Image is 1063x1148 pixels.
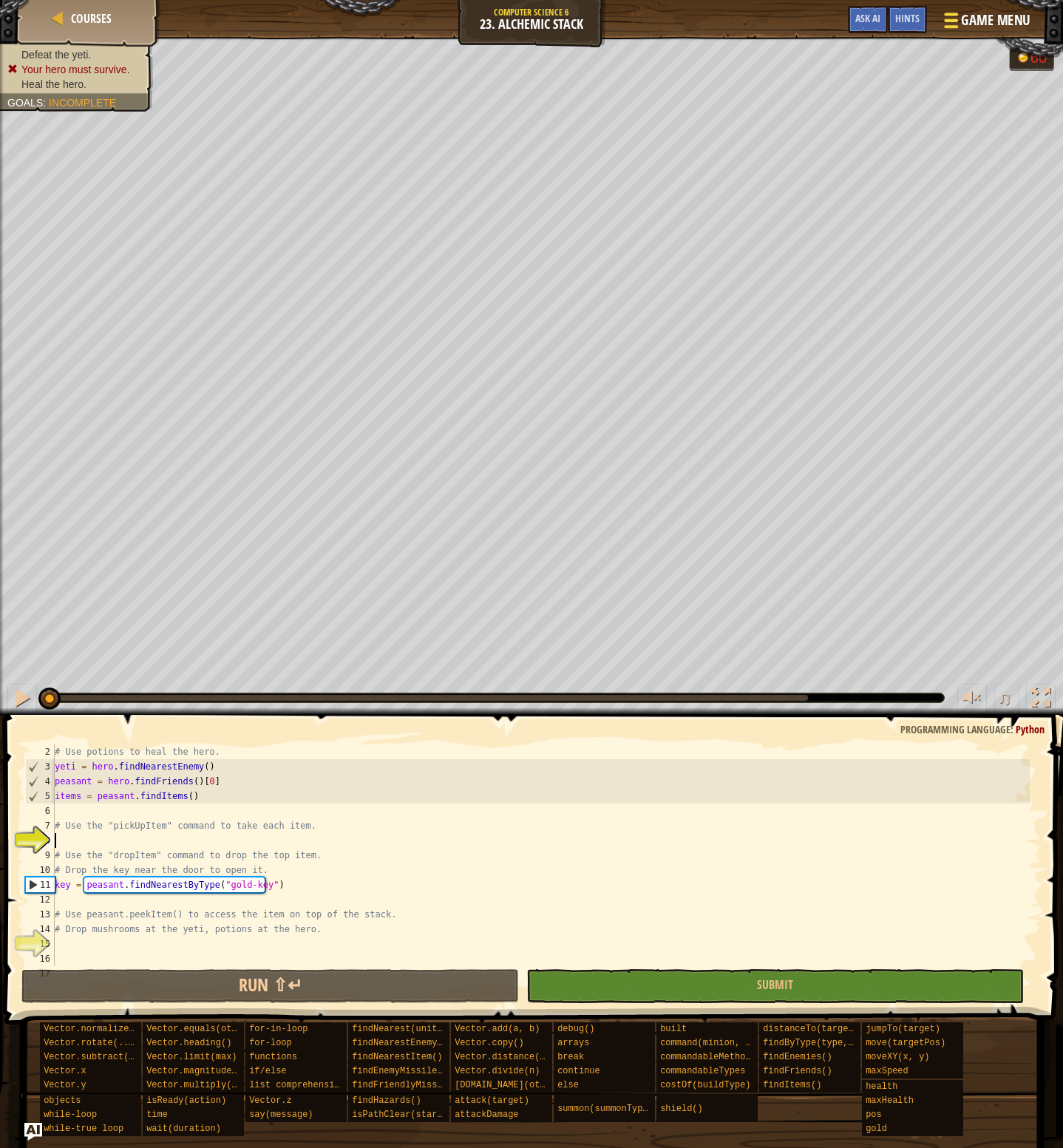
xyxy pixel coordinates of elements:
[71,10,112,27] span: Courses
[7,62,142,77] li: Your hero must survive.
[997,687,1012,709] span: ♫
[557,1024,594,1034] span: debug()
[21,64,130,75] span: Your hero must survive.
[44,1024,140,1034] span: Vector.normalize()
[660,1104,703,1114] span: shield()
[7,77,142,92] li: Heal the hero.
[557,1038,589,1048] span: arrays
[866,1038,945,1048] span: move(targetPos)
[1030,50,1047,65] div: 60
[21,969,519,1003] button: Run ⇧↵
[146,1038,231,1048] span: Vector.heading()
[455,1096,529,1106] span: attack(target)
[932,5,1040,41] button: Game Menu
[67,10,112,27] a: Courses
[44,1052,155,1062] span: Vector.subtract(a, b)
[557,1066,600,1076] span: continue
[249,1038,292,1048] span: for-loop
[26,789,55,804] div: 5
[44,1038,140,1048] span: Vector.rotate(...)
[25,966,55,981] div: 17
[49,97,116,109] span: Incomplete
[660,1080,750,1090] span: costOf(buildType)
[866,1096,914,1106] span: maxHealth
[848,6,888,33] button: Ask AI
[455,1052,571,1062] span: Vector.distance(other)
[24,1123,42,1141] button: Ask AI
[900,722,1011,736] span: Programming language
[866,1052,929,1062] span: moveXY(x, y)
[557,1104,653,1114] span: summon(summonType)
[25,863,55,877] div: 10
[25,892,55,907] div: 12
[1026,685,1056,715] button: Toggle fullscreen
[25,833,55,848] div: 8
[146,1080,242,1090] span: Vector.multiply(n)
[455,1024,540,1034] span: Vector.add(a, b)
[25,818,55,833] div: 7
[44,1096,81,1106] span: objects
[43,97,49,109] span: :
[146,1024,253,1034] span: Vector.equals(other)
[455,1066,540,1076] span: Vector.divide(n)
[961,10,1030,30] span: Game Menu
[352,1096,421,1106] span: findHazards()
[249,1024,308,1034] span: for-in-loop
[660,1038,846,1048] span: command(minion, method, arg1, arg2)
[7,685,37,715] button: Ctrl + P: Pause
[146,1096,226,1106] span: isReady(action)
[557,1052,584,1062] span: break
[866,1081,897,1092] span: health
[866,1066,909,1076] span: maxSpeed
[146,1052,237,1062] span: Vector.limit(max)
[352,1066,453,1076] span: findEnemyMissiles()
[352,1052,442,1062] span: findNearestItem()
[895,11,920,25] span: Hints
[146,1124,221,1134] span: wait(duration)
[763,1066,832,1076] span: findFriends()
[7,47,142,62] li: Defeat the yeti.
[21,78,86,90] span: Heal the hero.
[44,1124,123,1134] span: while-true loop
[1016,722,1045,736] span: Python
[957,685,987,715] button: Adjust volume
[25,744,55,759] div: 2
[757,977,793,993] span: Submit
[25,951,55,966] div: 16
[855,11,880,25] span: Ask AI
[44,1080,86,1090] span: Vector.y
[763,1080,821,1090] span: findItems()
[249,1066,286,1076] span: if/else
[557,1080,579,1090] span: else
[249,1080,350,1090] span: list comprehensions
[146,1066,242,1076] span: Vector.magnitude()
[455,1110,518,1120] span: attackDamage
[25,907,55,922] div: 13
[352,1024,448,1034] span: findNearest(units)
[660,1066,745,1076] span: commandableTypes
[455,1038,524,1048] span: Vector.copy()
[25,804,55,818] div: 6
[44,1066,86,1076] span: Vector.x
[763,1052,832,1062] span: findEnemies()
[26,759,55,774] div: 3
[25,937,55,951] div: 15
[763,1024,859,1034] span: distanceTo(target)
[25,848,55,863] div: 9
[7,97,43,109] span: Goals
[763,1038,886,1048] span: findByType(type, units)
[25,922,55,937] div: 14
[249,1052,297,1062] span: functions
[249,1096,292,1106] span: Vector.z
[26,774,55,789] div: 4
[866,1124,887,1134] span: gold
[866,1024,940,1034] span: jumpTo(target)
[249,1110,313,1120] span: say(message)
[866,1110,882,1120] span: pos
[352,1038,448,1048] span: findNearestEnemy()
[352,1110,475,1120] span: isPathClear(start, end)
[352,1080,469,1090] span: findFriendlyMissiles()
[455,1080,561,1090] span: [DOMAIN_NAME](other)
[21,49,91,61] span: Defeat the yeti.
[660,1052,756,1062] span: commandableMethods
